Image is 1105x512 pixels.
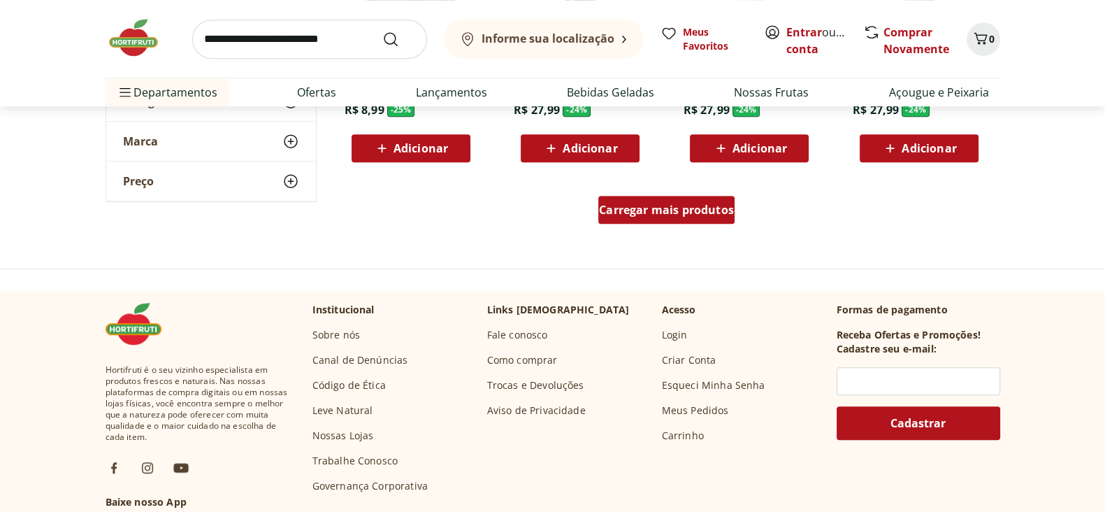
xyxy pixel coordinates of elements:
[345,102,384,118] span: R$ 8,99
[734,84,809,101] a: Nossas Frutas
[563,103,591,117] span: - 24 %
[521,134,640,162] button: Adicionar
[662,353,716,367] a: Criar Conta
[662,404,729,418] a: Meus Pedidos
[393,143,448,154] span: Adicionar
[902,143,956,154] span: Adicionar
[123,135,158,149] span: Marca
[837,328,981,342] h3: Receba Ofertas e Promoções!
[683,25,747,53] span: Meus Favoritos
[139,460,156,476] img: ig
[482,31,614,46] b: Informe sua localização
[106,162,316,201] button: Preço
[662,303,696,317] p: Acesso
[387,103,415,117] span: - 25 %
[487,328,548,342] a: Fale conosco
[382,31,416,48] button: Submit Search
[106,17,175,59] img: Hortifruti
[123,175,154,189] span: Preço
[487,303,630,317] p: Links [DEMOGRAPHIC_DATA]
[106,495,290,509] h3: Baixe nosso App
[853,102,899,118] span: R$ 27,99
[297,84,336,101] a: Ofertas
[837,406,1000,440] button: Cadastrar
[888,84,988,101] a: Açougue e Peixaria
[514,102,560,118] span: R$ 27,99
[312,404,373,418] a: Leve Natural
[598,196,735,229] a: Carregar mais produtos
[106,303,175,345] img: Hortifruti
[967,22,1000,56] button: Carrinho
[902,103,930,117] span: - 24 %
[660,25,747,53] a: Meus Favoritos
[312,353,408,367] a: Canal de Denúncias
[173,460,189,476] img: ytb
[860,134,978,162] button: Adicionar
[690,134,809,162] button: Adicionar
[890,418,946,429] span: Cadastrar
[683,102,729,118] span: R$ 27,99
[837,303,1000,317] p: Formas de pagamento
[416,84,487,101] a: Lançamentos
[312,303,375,317] p: Institucional
[662,429,704,443] a: Carrinho
[786,24,822,40] a: Entrar
[487,378,584,392] a: Trocas e Devoluções
[312,454,398,468] a: Trabalhe Conosco
[117,76,133,109] button: Menu
[599,204,734,215] span: Carregar mais produtos
[487,353,558,367] a: Como comprar
[786,24,863,57] a: Criar conta
[312,328,360,342] a: Sobre nós
[883,24,949,57] a: Comprar Novamente
[662,328,688,342] a: Login
[563,143,617,154] span: Adicionar
[312,378,386,392] a: Código de Ética
[312,429,374,443] a: Nossas Lojas
[444,20,644,59] button: Informe sua localização
[117,76,217,109] span: Departamentos
[106,364,290,443] span: Hortifruti é o seu vizinho especialista em produtos frescos e naturais. Nas nossas plataformas de...
[732,103,760,117] span: - 24 %
[662,378,765,392] a: Esqueci Minha Senha
[732,143,787,154] span: Adicionar
[106,460,122,476] img: fb
[192,20,427,59] input: search
[106,122,316,162] button: Marca
[312,479,428,493] a: Governança Corporativa
[352,134,470,162] button: Adicionar
[786,24,848,57] span: ou
[487,404,586,418] a: Aviso de Privacidade
[567,84,654,101] a: Bebidas Geladas
[837,342,937,356] h3: Cadastre seu e-mail:
[989,32,995,45] span: 0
